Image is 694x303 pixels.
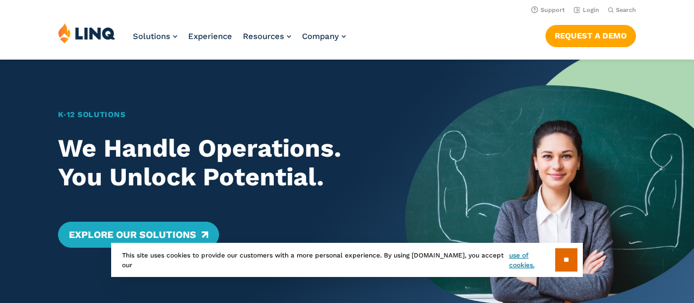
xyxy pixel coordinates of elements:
[58,222,219,248] a: Explore Our Solutions
[133,23,346,59] nav: Primary Navigation
[616,7,636,14] span: Search
[545,25,636,47] a: Request a Demo
[574,7,599,14] a: Login
[302,31,346,41] a: Company
[608,6,636,14] button: Open Search Bar
[545,23,636,47] nav: Button Navigation
[531,7,565,14] a: Support
[243,31,284,41] span: Resources
[58,134,377,191] h2: We Handle Operations. You Unlock Potential.
[188,31,232,41] a: Experience
[243,31,291,41] a: Resources
[111,243,583,277] div: This site uses cookies to provide our customers with a more personal experience. By using [DOMAIN...
[133,31,177,41] a: Solutions
[58,109,377,120] h1: K‑12 Solutions
[133,31,170,41] span: Solutions
[302,31,339,41] span: Company
[58,23,115,43] img: LINQ | K‑12 Software
[509,250,555,270] a: use of cookies.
